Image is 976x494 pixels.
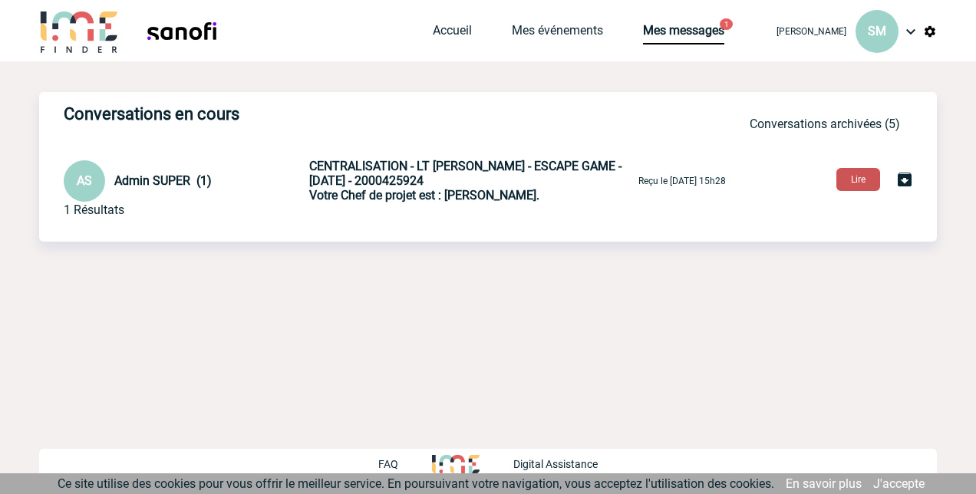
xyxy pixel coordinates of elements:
a: AS Admin SUPER (1) CENTRALISATION - LT [PERSON_NAME] - ESCAPE GAME - [DATE] - 2000425924Votre Che... [64,173,726,187]
p: FAQ [378,458,398,470]
a: Mes messages [643,23,724,44]
h3: Conversations en cours [64,104,524,123]
div: Conversation privée : Client - Agence [64,160,306,202]
a: En savoir plus [786,476,862,491]
img: http://www.idealmeetingsevents.fr/ [432,455,480,473]
a: Conversations archivées (5) [750,117,900,131]
img: Archiver la conversation [895,170,914,189]
p: Reçu le [DATE] 15h28 [638,176,726,186]
a: Accueil [433,23,472,44]
button: 1 [720,18,733,30]
span: Votre Chef de projet est : [PERSON_NAME]. [309,188,539,203]
a: FAQ [378,456,432,470]
span: Admin SUPER (1) [114,173,212,188]
span: [PERSON_NAME] [777,26,846,37]
button: Lire [836,168,880,191]
p: Digital Assistance [513,458,598,470]
a: Mes événements [512,23,603,44]
div: 1 Résultats [64,203,124,217]
span: SM [868,24,886,38]
span: AS [77,173,92,188]
span: CENTRALISATION - LT [PERSON_NAME] - ESCAPE GAME - [DATE] - 2000425924 [309,159,622,188]
a: J'accepte [873,476,925,491]
a: Lire [824,171,895,186]
span: Ce site utilise des cookies pour vous offrir le meilleur service. En poursuivant votre navigation... [58,476,774,491]
img: IME-Finder [39,9,119,53]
